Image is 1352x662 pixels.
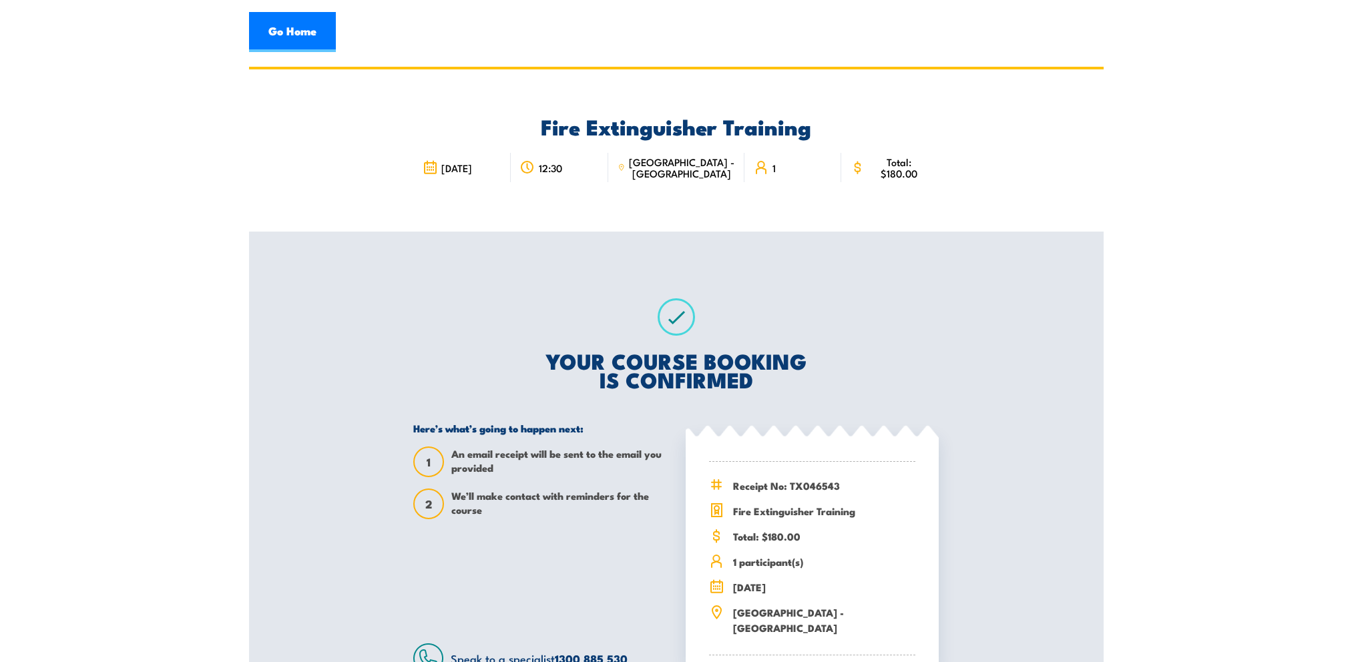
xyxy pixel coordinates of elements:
[733,605,915,635] span: [GEOGRAPHIC_DATA] - [GEOGRAPHIC_DATA]
[869,156,929,179] span: Total: $180.00
[413,117,939,135] h2: Fire Extinguisher Training
[413,351,939,388] h2: YOUR COURSE BOOKING IS CONFIRMED
[441,162,472,174] span: [DATE]
[539,162,562,174] span: 12:30
[733,503,915,519] span: Fire Extinguisher Training
[413,422,666,434] h5: Here’s what’s going to happen next:
[249,12,336,52] a: Go Home
[415,497,443,511] span: 2
[733,554,915,569] span: 1 participant(s)
[415,455,443,469] span: 1
[733,529,915,544] span: Total: $180.00
[451,488,666,519] span: We’ll make contact with reminders for the course
[733,478,915,493] span: Receipt No: TX046543
[733,579,915,595] span: [DATE]
[772,162,776,174] span: 1
[629,156,735,179] span: [GEOGRAPHIC_DATA] - [GEOGRAPHIC_DATA]
[451,446,666,477] span: An email receipt will be sent to the email you provided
